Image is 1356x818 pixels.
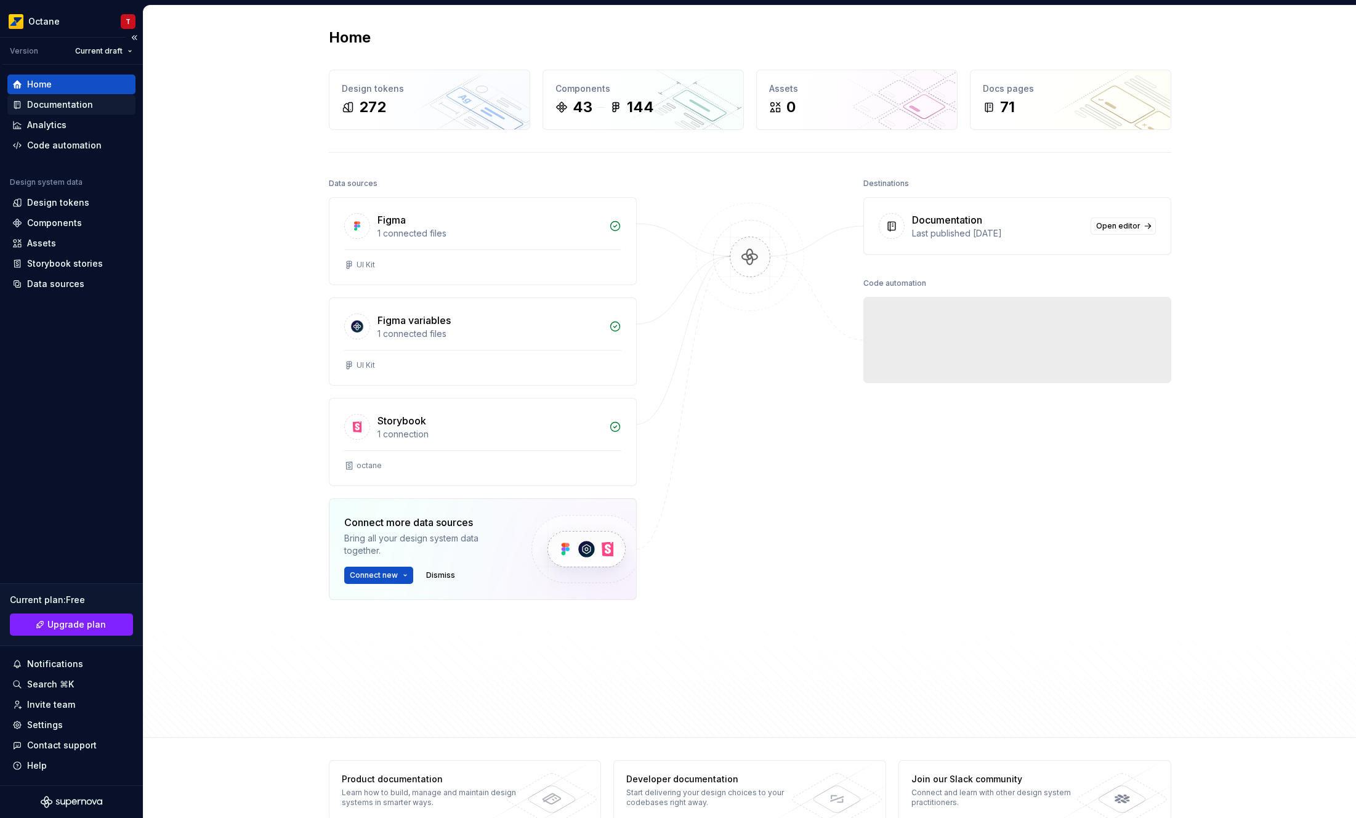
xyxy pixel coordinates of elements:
a: Documentation [7,95,135,115]
div: T [126,17,131,26]
div: 1 connected files [377,328,602,340]
div: Docs pages [983,83,1158,95]
div: 1 connection [377,428,602,440]
div: Settings [27,719,63,731]
div: 144 [627,97,654,117]
a: Data sources [7,274,135,294]
div: Contact support [27,739,97,751]
div: octane [357,461,382,471]
div: Documentation [912,213,982,227]
div: Analytics [27,119,67,131]
a: Figma variables1 connected filesUI Kit [329,298,637,386]
a: Components43144 [543,70,744,130]
div: Product documentation [342,773,521,785]
a: Storybook stories [7,254,135,273]
div: Bring all your design system data together. [344,532,511,557]
div: Storybook stories [27,257,103,270]
div: Version [10,46,38,56]
div: Home [27,78,52,91]
div: Notifications [27,658,83,670]
div: Figma [377,213,406,227]
div: Design tokens [342,83,517,95]
button: Search ⌘K [7,674,135,694]
a: Invite team [7,695,135,715]
div: Data sources [27,278,84,290]
div: Design tokens [27,196,89,209]
span: Open editor [1096,221,1140,231]
div: 43 [573,97,592,117]
a: Assets0 [756,70,958,130]
div: Code automation [27,139,102,152]
span: Upgrade plan [47,618,106,631]
div: Figma variables [377,313,451,328]
button: Collapse sidebar [126,29,143,46]
div: 272 [359,97,386,117]
a: Open editor [1091,217,1156,235]
button: Help [7,756,135,775]
a: Figma1 connected filesUI Kit [329,197,637,285]
span: Connect new [350,570,398,580]
div: UI Kit [357,360,375,370]
div: Join our Slack community [911,773,1091,785]
span: Current draft [75,46,123,56]
h2: Home [329,28,371,47]
a: Design tokens272 [329,70,530,130]
a: Home [7,75,135,94]
div: Design system data [10,177,83,187]
div: Connect and learn with other design system practitioners. [911,788,1091,808]
div: UI Kit [357,260,375,270]
div: Documentation [27,99,93,111]
img: e8093afa-4b23-4413-bf51-00cde92dbd3f.png [9,14,23,29]
div: Assets [27,237,56,249]
div: 71 [1000,97,1015,117]
div: Developer documentation [626,773,805,785]
span: Dismiss [426,570,455,580]
a: Storybook1 connectionoctane [329,398,637,486]
div: Connect more data sources [344,515,511,530]
div: Components [27,217,82,229]
div: Storybook [377,413,426,428]
div: Octane [28,15,60,28]
a: Settings [7,715,135,735]
div: Current plan : Free [10,594,133,606]
a: Upgrade plan [10,613,133,636]
button: OctaneT [2,8,140,34]
div: Code automation [863,275,926,292]
svg: Supernova Logo [41,796,102,808]
div: Help [27,759,47,772]
div: Components [555,83,731,95]
a: Docs pages71 [970,70,1171,130]
div: 0 [786,97,796,117]
button: Dismiss [421,567,461,584]
div: Invite team [27,699,75,711]
div: Destinations [863,175,909,192]
a: Analytics [7,115,135,135]
a: Code automation [7,136,135,155]
button: Connect new [344,567,413,584]
button: Current draft [70,43,138,60]
div: Search ⌘K [27,678,74,690]
div: Data sources [329,175,377,192]
button: Notifications [7,654,135,674]
button: Contact support [7,735,135,755]
div: Last published [DATE] [912,227,1083,240]
a: Design tokens [7,193,135,213]
div: Start delivering your design choices to your codebases right away. [626,788,805,808]
div: 1 connected files [377,227,602,240]
div: Learn how to build, manage and maintain design systems in smarter ways. [342,788,521,808]
a: Components [7,213,135,233]
a: Assets [7,233,135,253]
div: Assets [769,83,945,95]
